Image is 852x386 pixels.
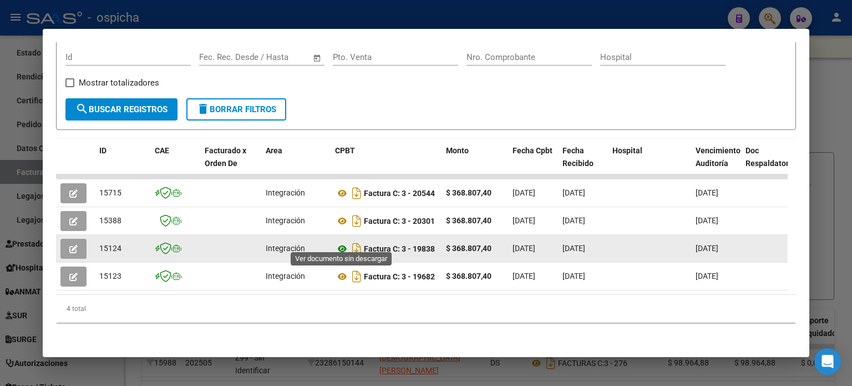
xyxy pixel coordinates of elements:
[99,146,106,155] span: ID
[513,146,552,155] span: Fecha Cpbt
[266,146,282,155] span: Area
[513,216,535,225] span: [DATE]
[196,104,276,114] span: Borrar Filtros
[349,212,364,230] i: Descargar documento
[696,188,718,197] span: [DATE]
[696,244,718,253] span: [DATE]
[245,52,299,62] input: End date
[266,272,305,280] span: Integración
[562,272,585,280] span: [DATE]
[814,348,841,375] div: Open Intercom Messenger
[446,244,491,253] strong: $ 368.807,40
[200,139,261,188] datatable-header-cell: Facturado x Orden De
[266,188,305,197] span: Integración
[562,216,585,225] span: [DATE]
[56,295,796,323] div: 4 total
[696,146,741,168] span: Vencimiento Auditoría
[513,244,535,253] span: [DATE]
[99,216,121,225] span: 15388
[696,216,718,225] span: [DATE]
[75,104,168,114] span: Buscar Registros
[99,272,121,280] span: 15123
[513,272,535,280] span: [DATE]
[311,52,323,64] button: Open calendar
[608,139,691,188] datatable-header-cell: Hospital
[364,244,435,253] strong: Factura C: 3 - 19838
[205,146,246,168] span: Facturado x Orden De
[349,184,364,202] i: Descargar documento
[446,272,491,280] strong: $ 368.807,40
[741,139,808,188] datatable-header-cell: Doc Respaldatoria
[266,216,305,225] span: Integración
[691,139,741,188] datatable-header-cell: Vencimiento Auditoría
[442,139,508,188] datatable-header-cell: Monto
[261,139,331,188] datatable-header-cell: Area
[508,139,558,188] datatable-header-cell: Fecha Cpbt
[696,272,718,280] span: [DATE]
[513,188,535,197] span: [DATE]
[196,102,210,116] mat-icon: delete
[446,146,469,155] span: Monto
[364,217,435,225] strong: Factura C: 3 - 20301
[79,76,159,89] span: Mostrar totalizadores
[266,244,305,253] span: Integración
[335,146,355,155] span: CPBT
[349,268,364,285] i: Descargar documento
[75,102,89,116] mat-icon: search
[95,139,150,188] datatable-header-cell: ID
[562,188,585,197] span: [DATE]
[558,139,608,188] datatable-header-cell: Fecha Recibido
[562,146,594,168] span: Fecha Recibido
[364,272,435,281] strong: Factura C: 3 - 19682
[186,98,286,121] button: Borrar Filtros
[562,244,585,253] span: [DATE]
[349,240,364,258] i: Descargar documento
[65,98,177,121] button: Buscar Registros
[446,216,491,225] strong: $ 368.807,40
[331,139,442,188] datatable-header-cell: CPBT
[364,189,435,198] strong: Factura C: 3 - 20544
[612,146,642,155] span: Hospital
[199,52,235,62] input: Start date
[99,244,121,253] span: 15124
[745,146,795,168] span: Doc Respaldatoria
[99,188,121,197] span: 15715
[446,188,491,197] strong: $ 368.807,40
[150,139,200,188] datatable-header-cell: CAE
[155,146,169,155] span: CAE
